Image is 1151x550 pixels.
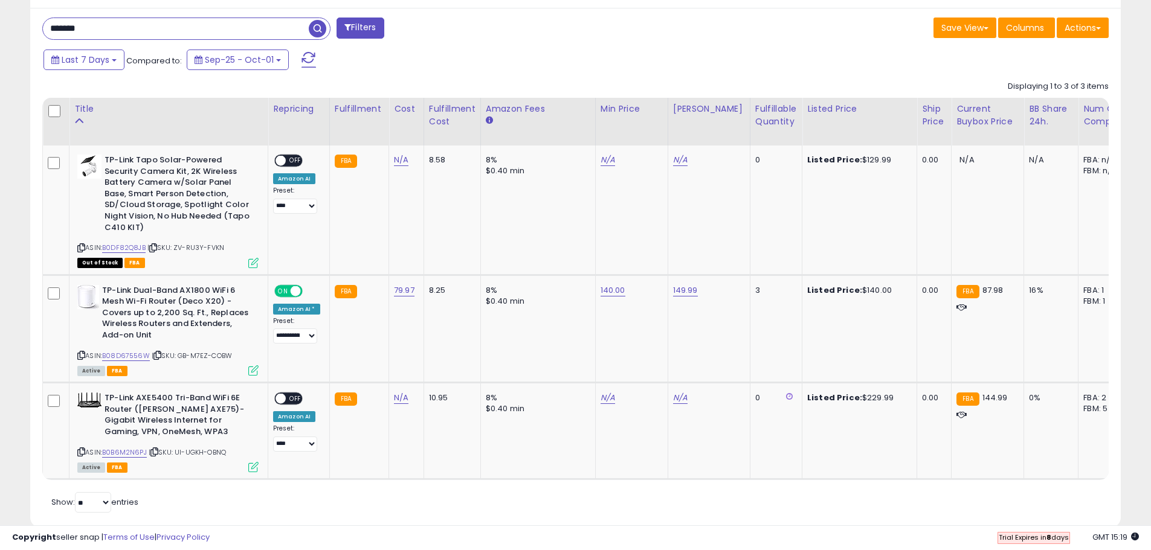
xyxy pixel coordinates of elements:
div: FBA: n/a [1083,155,1123,165]
small: FBA [956,392,979,406]
small: FBA [956,285,979,298]
span: | SKU: UI-UGKH-OBNQ [149,447,226,457]
div: FBA: 2 [1083,392,1123,403]
div: Amazon AI [273,173,315,184]
a: B08D67556W [102,351,150,361]
span: 87.98 [982,284,1004,296]
span: Compared to: [126,55,182,66]
div: 0% [1029,392,1069,403]
a: 140.00 [601,284,625,296]
div: Preset: [273,187,320,214]
small: FBA [335,392,357,406]
div: BB Share 24h. [1029,103,1073,128]
div: 0 [755,155,793,165]
div: seller snap | | [12,532,210,543]
div: Repricing [273,103,324,115]
div: Preset: [273,424,320,452]
button: Filters [337,18,384,39]
div: 8% [486,392,586,403]
div: Listed Price [807,103,912,115]
span: Last 7 Days [62,54,109,66]
span: FBA [124,258,145,268]
div: Fulfillable Quantity [755,103,797,128]
span: Sep-25 - Oct-01 [205,54,274,66]
a: N/A [394,154,408,166]
div: 8.25 [429,285,471,296]
a: 149.99 [673,284,698,296]
b: Listed Price: [807,284,862,296]
small: FBA [335,285,357,298]
span: FBA [107,462,127,473]
strong: Copyright [12,531,56,543]
img: 31N5kgES29L._SL40_.jpg [77,155,102,179]
a: B0B6M2N6PJ [102,447,147,458]
div: $0.40 min [486,403,586,414]
span: FBA [107,366,127,376]
span: | SKU: GB-M7EZ-COBW [152,351,232,360]
b: 8 [1046,532,1051,542]
span: N/A [959,154,974,165]
a: Privacy Policy [156,531,210,543]
span: 144.99 [982,392,1008,403]
img: 31WHCixjbaL._SL40_.jpg [77,285,99,309]
div: ASIN: [77,392,259,471]
div: 0.00 [922,155,942,165]
div: Amazon Fees [486,103,590,115]
button: Columns [998,18,1055,38]
div: 0.00 [922,285,942,296]
div: ASIN: [77,155,259,267]
span: Columns [1006,22,1044,34]
a: N/A [673,154,688,166]
span: OFF [301,286,320,296]
span: OFF [286,394,305,404]
span: OFF [286,156,305,166]
div: 8.58 [429,155,471,165]
div: Preset: [273,317,320,344]
b: Listed Price: [807,392,862,403]
div: Current Buybox Price [956,103,1019,128]
span: All listings currently available for purchase on Amazon [77,366,105,376]
div: $0.40 min [486,296,586,307]
small: Amazon Fees. [486,115,493,126]
a: B0DF82Q8JB [102,243,146,253]
a: N/A [673,392,688,404]
a: N/A [601,154,615,166]
div: [PERSON_NAME] [673,103,745,115]
div: Amazon AI [273,411,315,422]
div: 3 [755,285,793,296]
b: TP-Link Dual-Band AX1800 WiFi 6 Mesh Wi-Fi Router (Deco X20) - Covers up to 2,200 Sq. Ft., Replac... [102,285,249,344]
span: All listings that are currently out of stock and unavailable for purchase on Amazon [77,258,123,268]
div: ASIN: [77,285,259,374]
small: FBA [335,155,357,168]
b: TP-Link AXE5400 Tri-Band WiFi 6E Router ([PERSON_NAME] AXE75)- Gigabit Wireless Internet for Gami... [105,392,251,440]
a: Terms of Use [103,531,155,543]
button: Save View [933,18,996,38]
div: N/A [1029,155,1069,165]
span: All listings currently available for purchase on Amazon [77,462,105,473]
div: 8% [486,155,586,165]
div: FBM: 5 [1083,403,1123,414]
div: Title [74,103,263,115]
div: Fulfillment Cost [429,103,476,128]
div: FBA: 1 [1083,285,1123,296]
img: 41mI4-CyyuL._SL40_.jpg [77,392,102,408]
div: Displaying 1 to 3 of 3 items [1008,81,1109,92]
b: Listed Price: [807,154,862,165]
a: N/A [394,392,408,404]
div: Fulfillment [335,103,384,115]
div: 0 [755,392,793,403]
span: 2025-10-9 15:19 GMT [1092,531,1139,543]
div: $229.99 [807,392,908,403]
span: | SKU: ZV-RU3Y-FVKN [147,243,224,252]
div: $0.40 min [486,165,586,176]
div: 10.95 [429,392,471,403]
button: Sep-25 - Oct-01 [187,50,289,70]
div: Amazon AI * [273,304,320,315]
span: Show: entries [51,496,138,508]
div: Cost [394,103,419,115]
div: Num of Comp. [1083,103,1127,128]
div: Ship Price [922,103,946,128]
a: N/A [601,392,615,404]
div: 16% [1029,285,1069,296]
b: TP-Link Tapo Solar-Powered Security Camera Kit, 2K Wireless Battery Camera w/Solar Panel Base, Sm... [105,155,251,236]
